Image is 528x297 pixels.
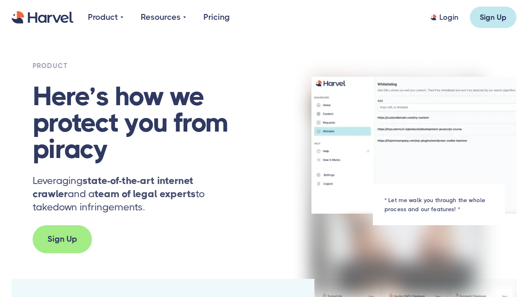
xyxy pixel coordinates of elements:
[480,12,507,22] div: Sign Up
[33,225,92,253] a: Sign Up
[384,196,493,214] div: " Let me walk you through the whole process and our features! "
[33,83,244,163] h1: Here’s how we protect you from piracy
[12,11,73,24] a: home
[141,11,181,24] div: Resources
[33,60,238,72] h6: PRODUCT
[431,12,458,22] a: Login
[33,174,238,214] p: Leveraging and a to takedown infringements.
[94,188,196,200] strong: team of legal experts
[47,233,77,245] div: Sign Up
[88,11,123,24] div: Product
[203,11,230,24] a: Pricing
[88,11,118,24] div: Product
[33,175,193,200] strong: state-of-the-art internet crawler
[470,7,516,28] a: Sign Up
[141,11,186,24] div: Resources
[439,12,458,22] div: Login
